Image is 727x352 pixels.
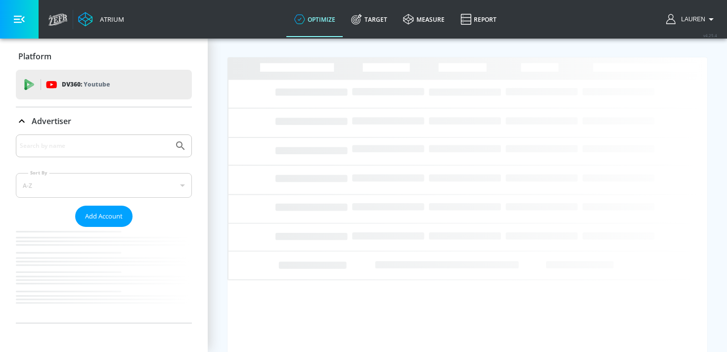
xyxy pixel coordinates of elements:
p: DV360: [62,79,110,90]
a: Atrium [78,12,124,27]
div: DV360: Youtube [16,70,192,99]
p: Advertiser [32,116,71,127]
a: measure [395,1,453,37]
a: Target [343,1,395,37]
span: v 4.25.4 [703,33,717,38]
p: Youtube [84,79,110,89]
div: Platform [16,43,192,70]
a: Report [453,1,504,37]
div: Advertiser [16,134,192,323]
p: Platform [18,51,51,62]
span: Add Account [85,211,123,222]
nav: list of Advertiser [16,227,192,323]
div: Advertiser [16,107,192,135]
input: Search by name [20,139,170,152]
span: login as: lauren.bacher@zefr.com [677,16,705,23]
button: Add Account [75,206,133,227]
a: optimize [286,1,343,37]
button: Lauren [666,13,717,25]
div: A-Z [16,173,192,198]
div: Atrium [96,15,124,24]
label: Sort By [28,170,49,176]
